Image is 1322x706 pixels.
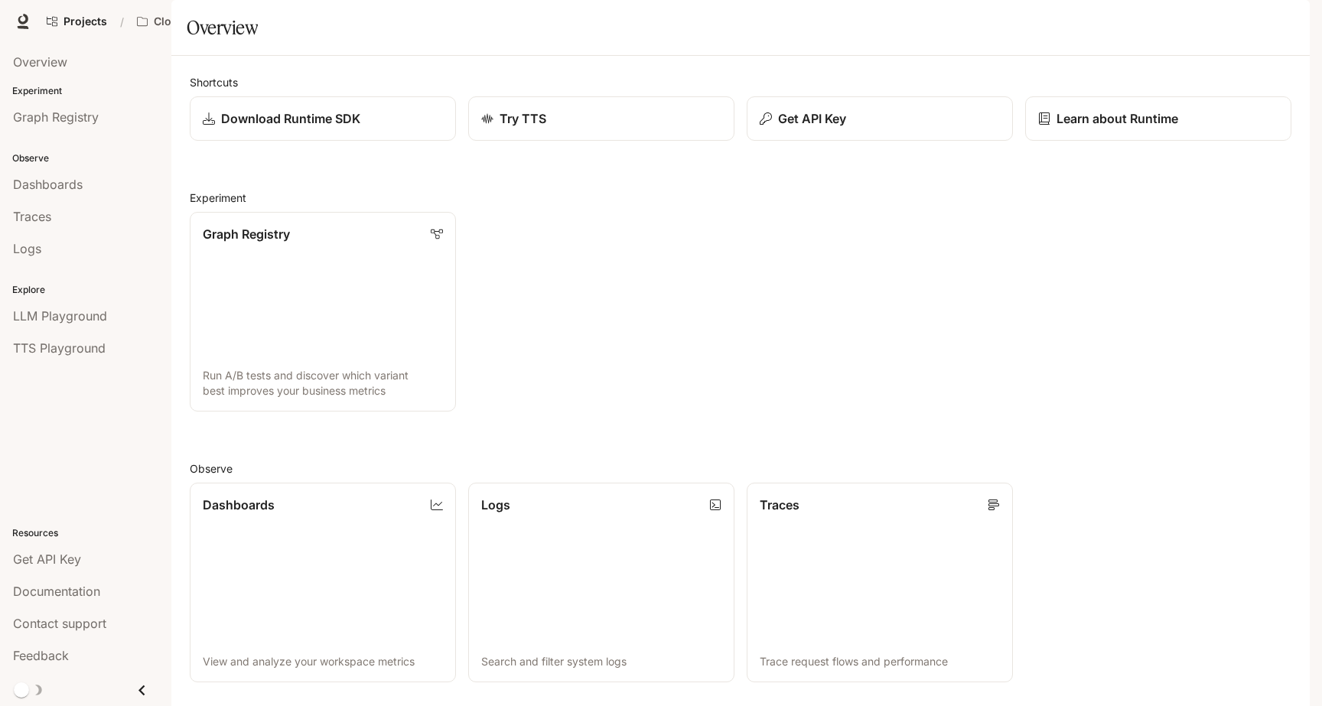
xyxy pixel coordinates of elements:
[190,190,1291,206] h2: Experiment
[468,483,734,682] a: LogsSearch and filter system logs
[221,109,360,128] p: Download Runtime SDK
[40,6,114,37] a: Go to projects
[190,212,456,412] a: Graph RegistryRun A/B tests and discover which variant best improves your business metrics
[190,460,1291,477] h2: Observe
[1025,96,1291,141] a: Learn about Runtime
[203,496,275,514] p: Dashboards
[190,96,456,141] a: Download Runtime SDK
[500,109,546,128] p: Try TTS
[203,368,443,399] p: Run A/B tests and discover which variant best improves your business metrics
[760,654,1000,669] p: Trace request flows and performance
[481,654,721,669] p: Search and filter system logs
[154,15,239,28] p: Clone Voice Tests
[130,6,263,37] button: All workspaces
[187,12,258,43] h1: Overview
[190,483,456,682] a: DashboardsView and analyze your workspace metrics
[114,14,130,30] div: /
[747,483,1013,682] a: TracesTrace request flows and performance
[468,96,734,141] a: Try TTS
[760,496,799,514] p: Traces
[203,654,443,669] p: View and analyze your workspace metrics
[747,96,1013,141] button: Get API Key
[481,496,510,514] p: Logs
[63,15,107,28] span: Projects
[1057,109,1178,128] p: Learn about Runtime
[190,74,1291,90] h2: Shortcuts
[203,225,290,243] p: Graph Registry
[778,109,846,128] p: Get API Key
